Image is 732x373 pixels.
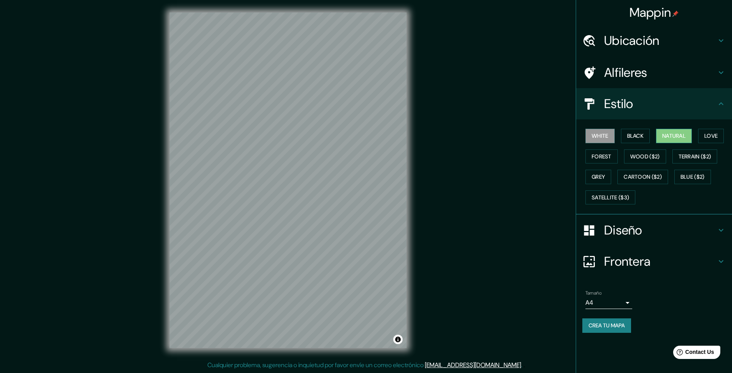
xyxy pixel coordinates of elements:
[663,343,723,364] iframe: Help widget launcher
[207,361,522,370] p: Cualquier problema, sugerencia o inquietud por favor envíe un correo electrónico .
[576,246,732,277] div: Frontera
[585,297,632,309] div: A4
[698,129,724,143] button: Love
[621,129,650,143] button: Black
[624,149,666,164] button: Wood ($2)
[585,190,635,205] button: Satellite ($3)
[585,129,615,143] button: White
[604,96,716,112] h4: Estilo
[585,290,601,297] label: Tamaño
[522,361,523,370] div: .
[576,215,732,246] div: Diseño
[582,318,631,333] button: Crea tu mapa
[604,65,716,80] h4: Alfileres
[523,361,525,370] div: .
[604,33,716,48] h4: Ubicación
[629,5,679,20] h4: Mappin
[674,170,711,184] button: Blue ($2)
[425,361,521,369] a: [EMAIL_ADDRESS][DOMAIN_NAME]
[604,254,716,269] h4: Frontera
[576,57,732,88] div: Alfileres
[585,149,618,164] button: Forest
[672,11,679,17] img: pin-icon.png
[585,170,611,184] button: Grey
[393,335,403,344] button: Toggle attribution
[576,25,732,56] div: Ubicación
[656,129,692,143] button: Natural
[576,88,732,119] div: Estilo
[617,170,668,184] button: Cartoon ($2)
[672,149,718,164] button: Terrain ($2)
[170,12,407,348] canvas: Map
[604,222,716,238] h4: Diseño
